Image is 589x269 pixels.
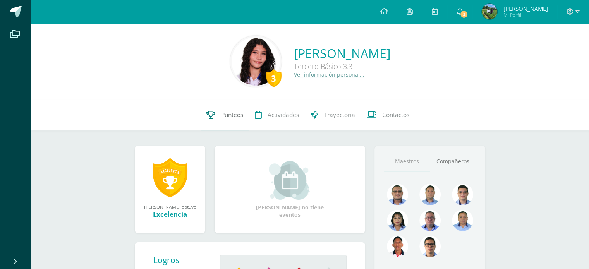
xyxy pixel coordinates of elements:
[294,62,390,71] div: Tercero Básico 3.3
[452,210,473,231] img: 2efff582389d69505e60b50fc6d5bd41.png
[266,69,282,87] div: 3
[387,236,408,257] img: 89a3ce4a01dc90e46980c51de3177516.png
[268,111,299,119] span: Actividades
[419,210,441,231] img: 30ea9b988cec0d4945cca02c4e803e5a.png
[232,37,280,86] img: 26c4a48cc0dcdbb5f0a59492a8541437.png
[294,71,364,78] a: Ver información personal...
[294,45,390,62] a: [PERSON_NAME]
[419,184,441,205] img: 2ac039123ac5bd71a02663c3aa063ac8.png
[305,99,361,130] a: Trayectoria
[269,161,311,200] img: event_small.png
[382,111,409,119] span: Contactos
[430,152,476,171] a: Compañeros
[221,111,243,119] span: Punteos
[249,99,305,130] a: Actividades
[387,210,408,231] img: 371adb901e00c108b455316ee4864f9b.png
[143,210,197,219] div: Excelencia
[387,184,408,205] img: 99962f3fa423c9b8099341731b303440.png
[251,161,329,218] div: [PERSON_NAME] no tiene eventos
[143,204,197,210] div: [PERSON_NAME] obtuvo
[460,10,468,19] span: 2
[482,4,497,19] img: e36173922453860dcef2b0f3a8e51b2b.png
[201,99,249,130] a: Punteos
[503,12,548,18] span: Mi Perfil
[324,111,355,119] span: Trayectoria
[384,152,430,171] a: Maestros
[452,184,473,205] img: 6e6edff8e5b1d60e1b79b3df59dca1c4.png
[153,255,214,266] div: Logros
[419,236,441,257] img: b3275fa016b95109afc471d3b448d7ac.png
[503,5,548,12] span: [PERSON_NAME]
[361,99,415,130] a: Contactos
